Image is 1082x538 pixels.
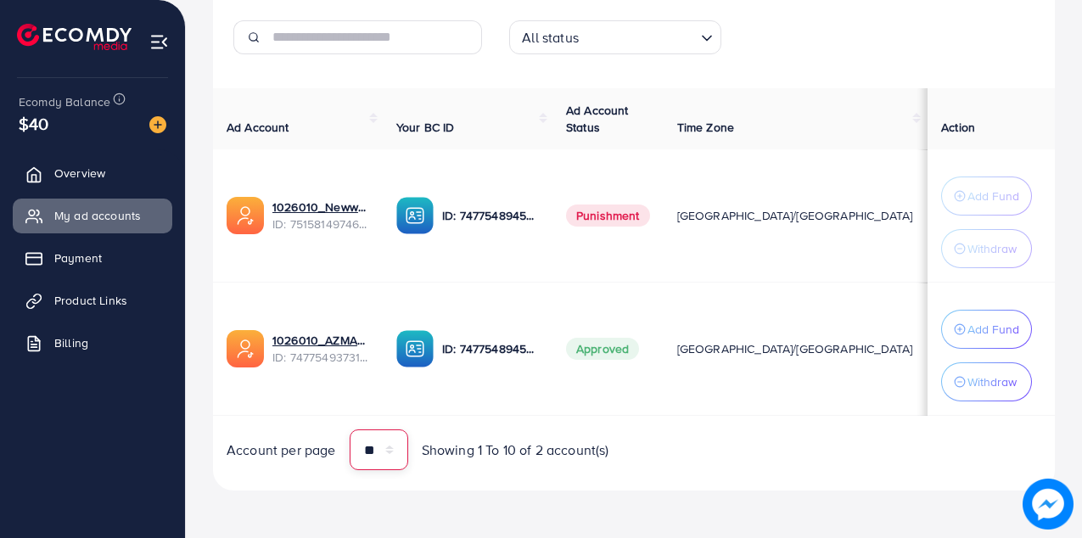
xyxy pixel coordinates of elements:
[584,22,694,50] input: Search for option
[442,339,539,359] p: ID: 7477548945393319953
[941,177,1032,216] button: Add Fund
[396,330,434,367] img: ic-ba-acc.ded83a64.svg
[941,310,1032,349] button: Add Fund
[272,199,369,233] div: <span class='underline'>1026010_Newww_1749912043958</span></br>7515814974686543888
[677,340,913,357] span: [GEOGRAPHIC_DATA]/[GEOGRAPHIC_DATA]
[19,111,48,136] span: $40
[149,116,166,133] img: image
[272,349,369,366] span: ID: 7477549373162389520
[54,207,141,224] span: My ad accounts
[272,199,369,216] a: 1026010_Newww_1749912043958
[149,32,169,52] img: menu
[509,20,721,54] div: Search for option
[227,119,289,136] span: Ad Account
[17,24,132,50] img: logo
[54,292,127,309] span: Product Links
[566,102,629,136] span: Ad Account Status
[422,440,609,460] span: Showing 1 To 10 of 2 account(s)
[941,119,975,136] span: Action
[13,156,172,190] a: Overview
[941,362,1032,401] button: Withdraw
[396,119,455,136] span: Your BC ID
[677,119,734,136] span: Time Zone
[396,197,434,234] img: ic-ba-acc.ded83a64.svg
[227,330,264,367] img: ic-ads-acc.e4c84228.svg
[442,205,539,226] p: ID: 7477548945393319953
[519,25,582,50] span: All status
[272,332,369,349] a: 1026010_AZMANN_1741002645461
[13,241,172,275] a: Payment
[941,229,1032,268] button: Withdraw
[54,249,102,266] span: Payment
[967,372,1017,392] p: Withdraw
[677,207,913,224] span: [GEOGRAPHIC_DATA]/[GEOGRAPHIC_DATA]
[566,205,650,227] span: Punishment
[227,197,264,234] img: ic-ads-acc.e4c84228.svg
[13,283,172,317] a: Product Links
[272,216,369,233] span: ID: 7515814974686543888
[967,186,1019,206] p: Add Fund
[566,338,639,360] span: Approved
[13,326,172,360] a: Billing
[272,332,369,367] div: <span class='underline'>1026010_AZMANN_1741002645461</span></br>7477549373162389520
[54,334,88,351] span: Billing
[1023,479,1074,530] img: image
[13,199,172,233] a: My ad accounts
[54,165,105,182] span: Overview
[227,440,336,460] span: Account per page
[967,319,1019,339] p: Add Fund
[19,93,110,110] span: Ecomdy Balance
[967,238,1017,259] p: Withdraw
